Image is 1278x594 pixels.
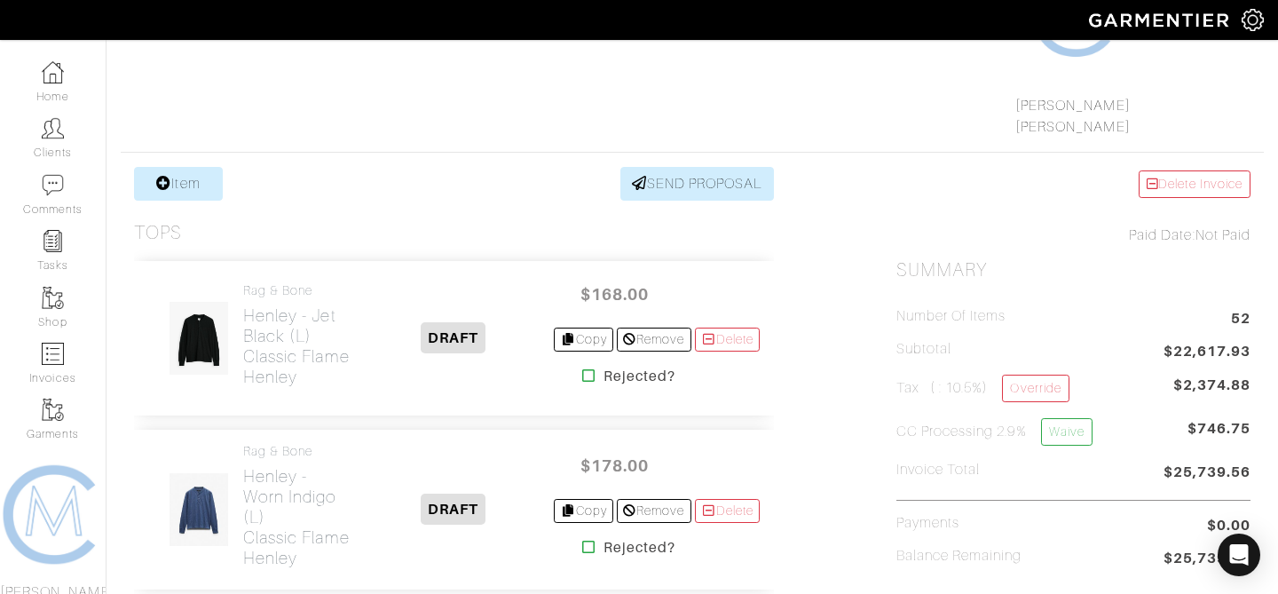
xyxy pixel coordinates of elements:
[134,167,223,201] a: Item
[42,343,64,365] img: orders-icon-0abe47150d42831381b5fb84f609e132dff9fe21cb692f30cb5eec754e2cba89.png
[42,61,64,83] img: dashboard-icon-dbcd8f5a0b271acd01030246c82b418ddd0df26cd7fceb0bd07c9910d44c42f6.png
[896,462,981,479] h5: Invoice Total
[561,275,667,313] span: $168.00
[1129,227,1195,243] span: Paid Date:
[1218,534,1260,576] div: Open Intercom Messenger
[896,548,1022,565] h5: Balance Remaining
[896,515,959,532] h5: Payments
[554,328,613,352] a: Copy
[243,283,352,387] a: Rag & Bone Henley - Jet Black (L)Classic Flame Henley
[1015,119,1131,135] a: [PERSON_NAME]
[1173,375,1250,396] span: $2,374.88
[617,499,690,523] a: Remove
[603,366,675,387] strong: Rejected?
[554,499,613,523] a: Copy
[603,537,675,558] strong: Rejected?
[169,301,229,376] img: TESPLk1CmeKQFPFo9cCPkYSG
[243,466,352,568] h2: Henley - Worn Indigo (L) Classic Flame Henley
[1139,170,1250,198] a: Delete Invoice
[695,499,761,523] a: Delete
[1231,308,1250,332] span: 52
[42,230,64,252] img: reminder-icon-8004d30b9f0a5d33ae49ab947aed9ed385cf756f9e5892f1edd6e32f2345188e.png
[134,222,182,244] h3: Tops
[243,283,352,298] h4: Rag & Bone
[1041,418,1093,446] a: Waive
[695,328,761,352] a: Delete
[896,341,951,358] h5: Subtotal
[896,225,1250,246] div: Not Paid
[620,167,775,201] a: SEND PROPOSAL
[1080,4,1242,36] img: garmentier-logo-header-white-b43fb05a5012e4ada735d5af1a66efaba907eab6374d6393d1fbf88cb4ef424d.png
[896,259,1250,281] h2: Summary
[243,305,352,387] h2: Henley - Jet Black (L) Classic Flame Henley
[896,375,1069,402] h5: Tax ( : 10.5%)
[42,287,64,309] img: garments-icon-b7da505a4dc4fd61783c78ac3ca0ef83fa9d6f193b1c9dc38574b1d14d53ca28.png
[42,117,64,139] img: clients-icon-6bae9207a08558b7cb47a8932f037763ab4055f8c8b6bfacd5dc20c3e0201464.png
[896,308,1006,325] h5: Number of Items
[1002,375,1069,402] a: Override
[896,418,1093,446] h5: CC Processing 2.9%
[561,447,667,485] span: $178.00
[42,399,64,421] img: garments-icon-b7da505a4dc4fd61783c78ac3ca0ef83fa9d6f193b1c9dc38574b1d14d53ca28.png
[1187,418,1250,453] span: $746.75
[169,472,229,547] img: 8CjwL7HwawcDpWBFiiQujxN3
[1242,9,1264,31] img: gear-icon-white-bd11855cb880d31180b6d7d6211b90ccbf57a29d726f0c71d8c61bd08dd39cc2.png
[421,494,485,525] span: DRAFT
[243,444,352,459] h4: Rag & Bone
[1164,341,1251,365] span: $22,617.93
[243,444,352,568] a: Rag & Bone Henley - Worn Indigo (L)Classic Flame Henley
[1207,515,1250,536] span: $0.00
[1164,462,1251,486] span: $25,739.56
[1164,548,1251,572] span: $25,739.56
[421,322,485,353] span: DRAFT
[617,328,690,352] a: Remove
[1015,98,1131,114] a: [PERSON_NAME]
[42,174,64,196] img: comment-icon-a0a6a9ef722e966f86d9cbdc48e553b5cf19dbc54f86b18d962a5391bc8f6eb6.png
